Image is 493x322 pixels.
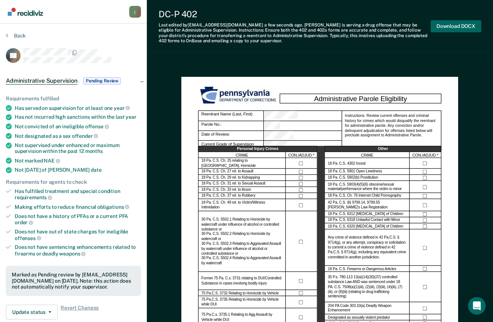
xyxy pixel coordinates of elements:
div: Open Intercom Messenger [468,297,486,315]
div: Reentrant Name (Last, First) [264,111,342,121]
div: Requirements fulfilled [6,96,141,102]
div: Has fulfilled treatment and special condition [15,188,141,201]
label: 18 Pa. C.S. Ch. 29 rel. to Kidnapping [202,176,260,180]
label: 18 Pa. C.S. 5901 Open Lewdness [328,169,382,174]
label: 35 P.s. 780-113 13(a)(14)(30)(37) controlled substance Law AND was sentenced under 18 PA. C.S. 75... [328,275,406,300]
label: 18 Pa. C.S. Ch. 25 relating to [GEOGRAPHIC_DATA]. Homicide [202,159,283,168]
label: 18 Pa. C.S. 5902(b) Prostitution [328,176,378,180]
div: Other [325,146,442,153]
div: Parole No.: [198,121,264,131]
div: Personal Injury Crimes [198,146,318,153]
label: 204 PA Code 303.10(a) Deadly Weapon Enhancement [328,304,406,313]
span: Administrative Supervision [6,77,77,85]
div: Has served on supervision for at least one [15,105,141,111]
span: weapons [59,251,86,257]
div: Current Grade of Supervision [198,141,264,151]
div: DC-P 402 [159,9,431,19]
label: 30 Pa. C.S. 5502.1 Relating to Homicide by watercraft under influence of alcohol or controlled su... [202,218,283,266]
div: Administrative Parole Eligibility [280,94,441,104]
div: Does not have a history of PFAs or a current PFA order [15,213,141,226]
label: 18 Pa. C.S. Ch. 76 Internet Child Pornography [328,194,401,198]
button: Download DOCX [431,20,481,32]
label: Former 75 Pa. C.s. 3731 relating to DUI/Controlled Substance in cases involving bodily injury [202,276,283,286]
label: 42 Pa. C.S. §§ 9799.14, 9799.55 [PERSON_NAME]’s Law Registration [328,200,406,210]
span: requirements [15,194,52,200]
label: 18 Pa. C.S. Ch. 49 rel. to Victim/Witness Intimidation [202,200,283,210]
label: 18 Pa. C.S. 4302 Incest [328,161,366,166]
div: Marked as Pending review by [EMAIL_ADDRESS][DOMAIN_NAME] on [DATE]. Note: this action does not au... [12,272,135,290]
span: date [91,167,101,173]
label: 18 Pa. C.S. 6318 Unlawful Contact with Minor [328,218,400,223]
label: Designated as sexually violent predator [328,315,390,320]
div: Current Grade of Supervision [264,141,342,151]
label: 18 Pa. C.S. Ch. 27 rel. to Assault [202,169,254,174]
div: Requirements for agents to check [6,179,141,185]
label: 75 Pa.C.S. 3735 Relating to Homicide by Vehicle while DUI [202,298,283,307]
div: Parole No.: [264,121,342,131]
span: offense [85,124,109,129]
img: Recidiviz [8,8,43,16]
div: Date of Review: [264,131,342,141]
div: Not supervised under enhanced or maximum supervision within the past 12 [15,142,141,155]
div: Reentrant Name (Last, First) [198,111,264,121]
button: Profile dropdown button [129,6,141,18]
div: CRIME [198,152,286,158]
span: obligations [97,204,129,210]
div: Not [DATE] of [PERSON_NAME] [15,167,141,173]
div: Has not incurred high sanctions within the last [15,114,141,120]
span: Pending Review [83,77,121,85]
div: CON./ADJUD.* [410,152,441,158]
label: 18 Pa. C.S. Ch. 33 rel. to Arson [202,188,251,193]
label: 18 Pa. C.S. Ch. 31 rel. to Sexual Assault [202,182,265,186]
button: Update status [6,305,58,319]
div: Does not have out of state charges for ineligible [15,229,141,241]
div: Making efforts to reduce financial [15,204,141,210]
span: year [126,114,136,120]
span: NAE [44,158,60,164]
label: 18 Pa. C.S. 5903(4)(5)(6) obscene/sexual material/performance where the victim is minor [328,182,406,192]
div: CRIME [325,152,410,158]
label: 18 Pa. C.S. 6320 [MEDICAL_DATA] of Children [328,224,403,229]
label: 18 Pa. C.S. Firearms or Dangerous Articles [328,266,396,271]
span: a few seconds ago [264,22,302,28]
div: CON./ADJUD.* [286,152,318,158]
span: offenses [15,235,41,241]
span: offender [72,133,98,139]
div: Date of Review: [198,131,264,141]
div: Last edited by [EMAIL_ADDRESS][DOMAIN_NAME] . [PERSON_NAME] is serving a drug offense that may be... [159,22,431,44]
span: months [85,148,103,154]
span: year [114,105,130,111]
label: 18 Pa. C.S. 6312 [MEDICAL_DATA] of Children [328,212,403,217]
label: Any crime of violence defined in 42 Pa.C.S. § 9714(g), or any attempt, conspiracy or solicitation... [328,236,406,260]
img: PDOC Logo [198,85,280,106]
label: 75 Pa.C.S. 3732 Relating to Homicide by Vehicle [202,291,279,296]
button: Back [6,32,26,39]
div: Not convicted of an ineligible [15,123,141,130]
div: j [129,6,141,18]
span: Revert Changes [61,305,99,319]
div: Not marked [15,157,141,164]
div: Instructions: Review current offenses and criminal history for crimes which would disqualify the ... [342,111,442,151]
div: Does not have sentencing enhancements related to firearms or deadly [15,244,141,257]
label: 18 Pa. C.S. Ch. 37 rel. to Robbery [202,194,255,198]
div: Not designated as a sex [15,133,141,139]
